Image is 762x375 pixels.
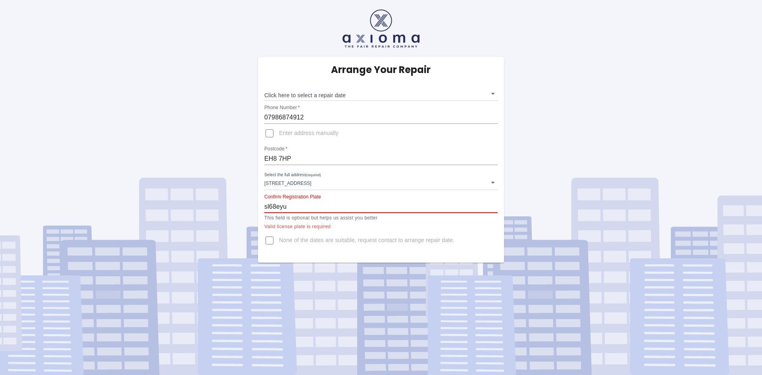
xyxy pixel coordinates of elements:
[279,129,339,137] span: Enter address manually
[279,237,454,244] span: None of the dates are suitable, request contact to arrange repair date.
[264,104,300,111] label: Phone Number
[264,172,321,178] label: Select the full address
[264,214,498,222] p: This field is optional but helps us assist you better
[306,173,321,177] small: (required)
[264,175,498,190] div: [STREET_ADDRESS]
[264,193,321,200] label: Confirm Registration Plate
[264,223,498,231] p: Valid license plate is required
[331,63,431,76] h5: Arrange Your Repair
[264,146,287,152] label: Postcode
[343,10,419,48] img: axioma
